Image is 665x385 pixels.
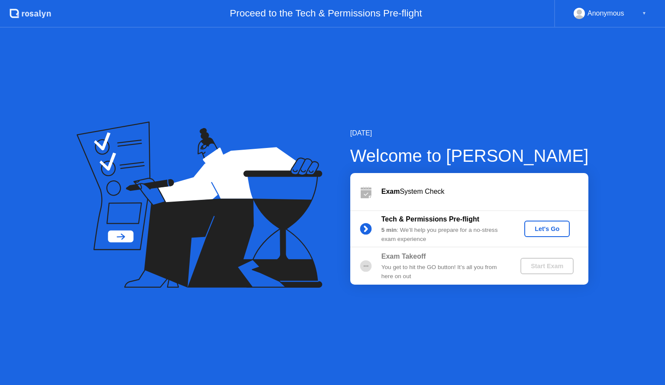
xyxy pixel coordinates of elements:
div: System Check [381,186,588,197]
div: ▼ [642,8,646,19]
b: 5 min [381,227,397,233]
div: Start Exam [524,263,570,269]
button: Start Exam [520,258,574,274]
div: [DATE] [350,128,589,138]
div: You get to hit the GO button! It’s all you from here on out [381,263,506,281]
div: Let's Go [528,225,566,232]
div: Anonymous [588,8,624,19]
b: Exam [381,188,400,195]
div: Welcome to [PERSON_NAME] [350,143,589,169]
button: Let's Go [524,221,570,237]
b: Tech & Permissions Pre-flight [381,215,479,223]
div: : We’ll help you prepare for a no-stress exam experience [381,226,506,244]
b: Exam Takeoff [381,253,426,260]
